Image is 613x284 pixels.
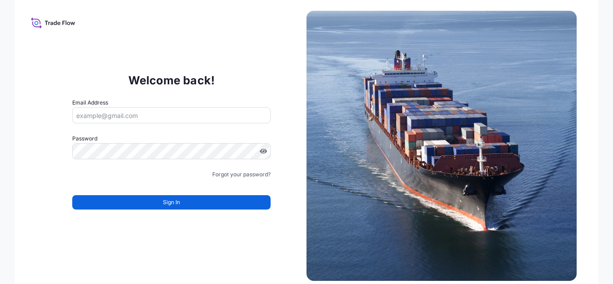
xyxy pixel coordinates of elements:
button: Sign In [72,195,271,210]
label: Email Address [72,98,108,107]
input: example@gmail.com [72,107,271,123]
span: Sign In [163,198,180,207]
p: Welcome back! [128,73,215,87]
img: Ship illustration [306,11,577,281]
a: Forgot your password? [212,170,271,179]
button: Show password [260,148,267,155]
label: Password [72,134,271,143]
